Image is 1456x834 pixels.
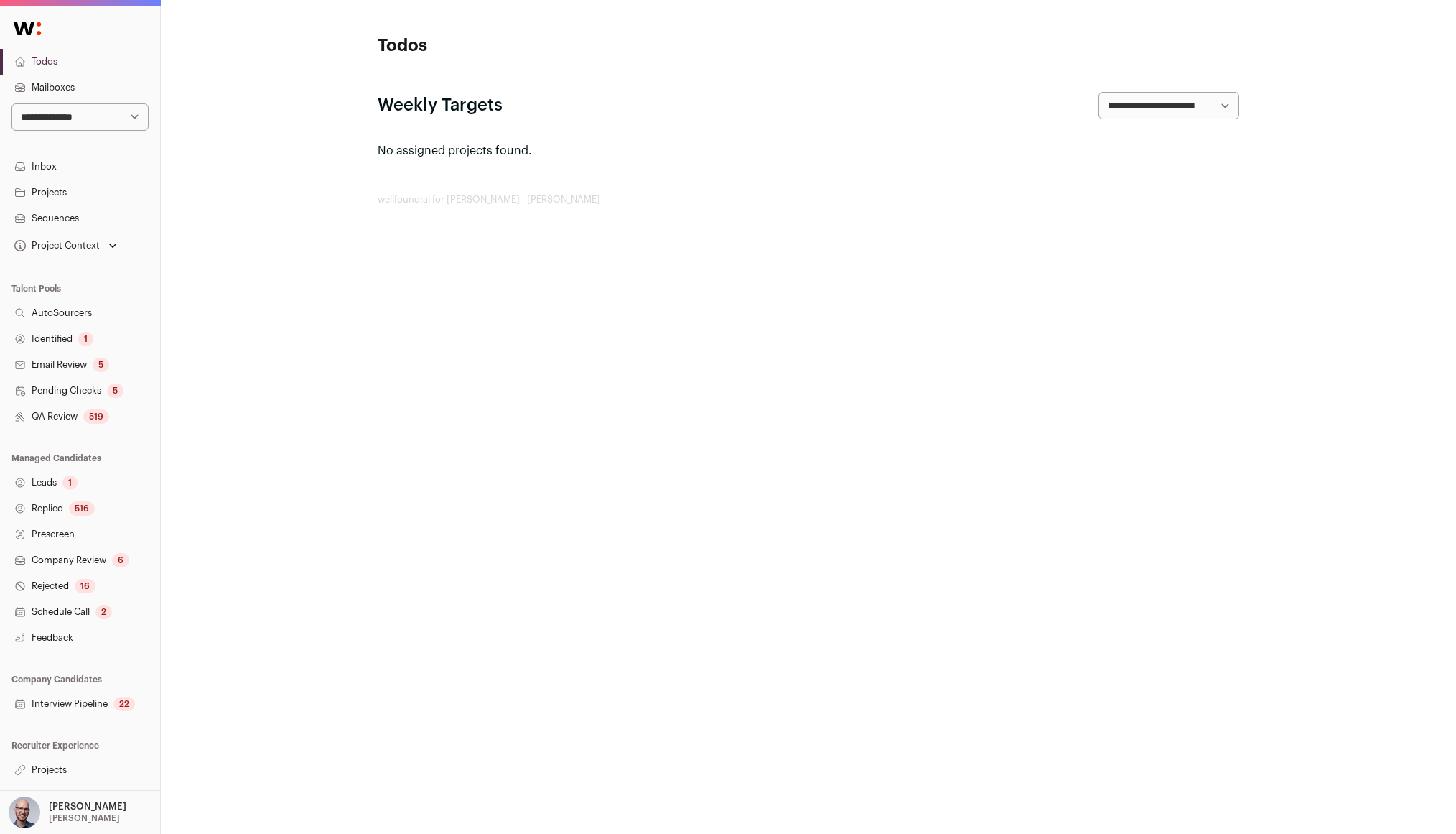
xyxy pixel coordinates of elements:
[95,605,112,619] div: 2
[378,142,1239,159] p: No assigned projects found.
[378,194,1239,205] footer: wellfound:ai for [PERSON_NAME] - [PERSON_NAME]
[6,797,129,828] button: Open dropdown
[75,579,95,593] div: 16
[6,14,49,43] img: Wellfound
[11,240,100,251] div: Project Context
[78,332,93,346] div: 1
[378,34,665,57] h1: Todos
[49,812,120,824] p: [PERSON_NAME]
[69,501,95,516] div: 516
[113,697,135,711] div: 22
[11,236,120,256] button: Open dropdown
[49,801,126,812] p: [PERSON_NAME]
[93,358,109,372] div: 5
[378,94,503,117] h2: Weekly Targets
[62,476,78,490] div: 1
[83,409,109,424] div: 519
[107,384,123,398] div: 5
[112,553,129,567] div: 6
[9,797,40,828] img: 13037945-medium_jpg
